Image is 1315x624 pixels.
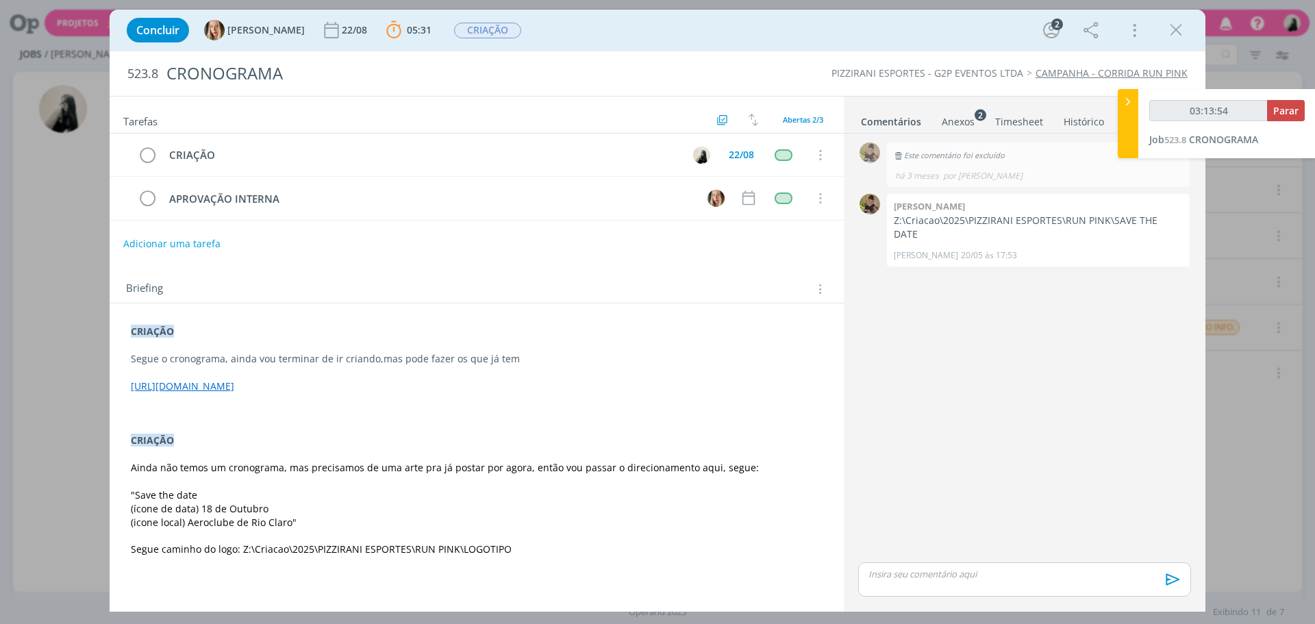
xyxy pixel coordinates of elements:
button: Concluir [127,18,189,42]
img: T [707,190,725,207]
span: 20/05 às 17:53 [961,249,1017,262]
span: CRIAÇÃO [454,23,521,38]
img: A [860,194,880,214]
span: por [PERSON_NAME] [943,170,1023,182]
div: 22/08 [729,150,754,160]
span: [PERSON_NAME] [227,25,305,35]
span: 523.8 [127,66,158,82]
div: CRONOGRAMA [161,57,740,90]
button: 2 [1040,19,1062,41]
b: [PERSON_NAME] [894,200,965,212]
a: Comentários [860,109,922,129]
p: [PERSON_NAME] [894,249,958,262]
div: 2 [1051,18,1063,30]
span: "Save the date [131,488,197,501]
button: CRIAÇÃO [453,22,522,39]
button: 05:31 [383,19,435,41]
span: Briefing [126,280,163,298]
button: Parar [1267,100,1305,121]
div: CRIAÇÃO [163,147,680,164]
a: Histórico [1063,109,1105,129]
p: Z:\Criacao\2025\PIZZIRANI ESPORTES\RUN PINK\SAVE THE DATE [894,214,1183,242]
a: [URL][DOMAIN_NAME] [131,379,234,392]
p: Segue o cronograma, ainda vou terminar de ir criando,mas pode fazer os que já tem [131,352,823,366]
a: PIZZIRANI ESPORTES - G2P EVENTOS LTDA [831,66,1023,79]
button: T [705,188,726,208]
strong: CRIAÇÃO [131,325,174,338]
span: Este comentário foi excluído [894,150,1005,160]
span: Ainda não temos um cronograma, mas precisamos de uma arte pra já postar por agora, então vou pass... [131,461,759,474]
button: Adicionar uma tarefa [123,232,221,256]
span: Segue caminho do logo: Z:\Criacao\2025\PIZZIRANI ESPORTES\RUN PINK\LOGOTIPO [131,542,512,556]
strong: CRIAÇÃO [131,434,174,447]
span: 523.8 [1164,134,1186,146]
a: Job523.8CRONOGRAMA [1149,133,1258,146]
img: arrow-down-up.svg [749,114,758,126]
span: há 3 meses [895,170,939,182]
span: Abertas 2/3 [783,114,823,125]
div: Anexos [942,115,975,129]
span: Parar [1273,104,1299,117]
img: A [860,142,880,163]
div: APROVAÇÃO INTERNA [163,190,694,208]
button: R [691,145,712,165]
span: (ícone de data) 18 de Outubro [131,502,268,515]
a: CAMPANHA - CORRIDA RUN PINK [1036,66,1188,79]
a: Timesheet [994,109,1044,129]
img: T [204,20,225,40]
span: 05:31 [407,23,431,36]
span: (icone local) Aeroclube de Rio Claro" [131,516,297,529]
span: Concluir [136,25,179,36]
button: T[PERSON_NAME] [204,20,305,40]
span: Tarefas [123,112,158,128]
div: 22/08 [342,25,370,35]
span: CRONOGRAMA [1189,133,1258,146]
sup: 2 [975,109,986,121]
div: dialog [110,10,1205,612]
img: R [693,147,710,164]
